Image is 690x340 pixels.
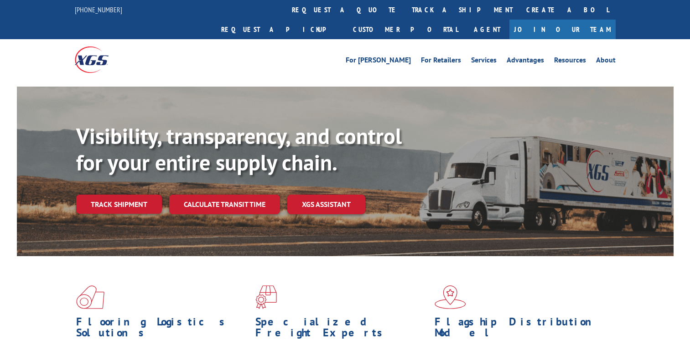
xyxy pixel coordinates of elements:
[76,122,402,176] b: Visibility, transparency, and control for your entire supply chain.
[346,57,411,67] a: For [PERSON_NAME]
[287,195,365,214] a: XGS ASSISTANT
[76,195,162,214] a: Track shipment
[169,195,280,214] a: Calculate transit time
[471,57,497,67] a: Services
[509,20,616,39] a: Join Our Team
[346,20,465,39] a: Customer Portal
[465,20,509,39] a: Agent
[75,5,122,14] a: [PHONE_NUMBER]
[554,57,586,67] a: Resources
[255,285,277,309] img: xgs-icon-focused-on-flooring-red
[421,57,461,67] a: For Retailers
[596,57,616,67] a: About
[507,57,544,67] a: Advantages
[435,285,466,309] img: xgs-icon-flagship-distribution-model-red
[76,285,104,309] img: xgs-icon-total-supply-chain-intelligence-red
[214,20,346,39] a: Request a pickup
